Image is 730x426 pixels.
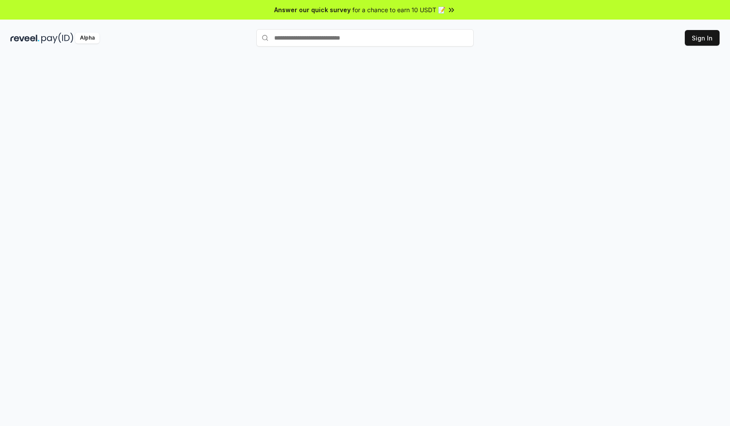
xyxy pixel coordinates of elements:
[685,30,720,46] button: Sign In
[75,33,100,44] div: Alpha
[41,33,73,44] img: pay_id
[274,5,351,14] span: Answer our quick survey
[352,5,445,14] span: for a chance to earn 10 USDT 📝
[10,33,40,44] img: reveel_dark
